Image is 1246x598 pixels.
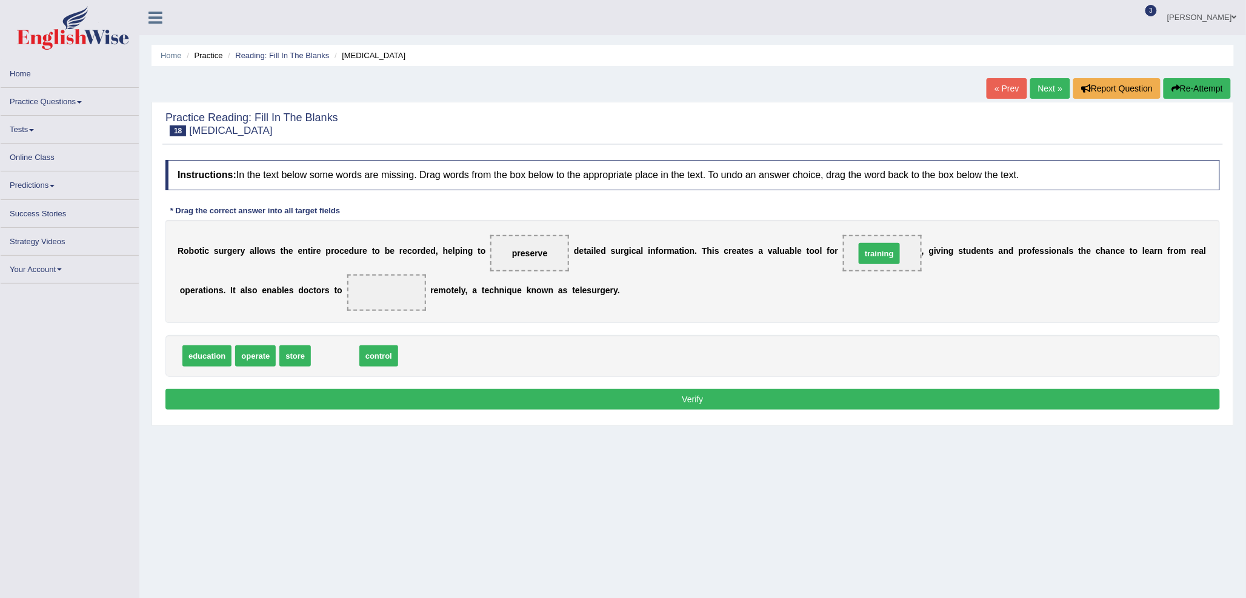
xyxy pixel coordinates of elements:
span: education [182,345,232,367]
b: e [426,246,431,256]
b: p [326,246,331,256]
b: c [339,246,344,256]
b: h [283,246,288,256]
b: t [372,246,375,256]
b: o [658,246,664,256]
b: o [446,285,451,295]
b: i [941,246,944,256]
b: l [1142,246,1145,256]
b: d [349,246,355,256]
b: t [584,246,587,256]
b: o [304,285,309,295]
b: e [434,285,439,295]
b: l [245,285,247,295]
b: o [208,285,214,295]
b: n [1158,246,1163,256]
b: q [507,285,512,295]
b: r [1154,246,1158,256]
b: m [1179,246,1186,256]
b: r [399,246,402,256]
b: s [214,246,219,256]
b: s [247,285,252,295]
b: l [257,246,259,256]
a: Your Account [1,256,139,279]
b: s [271,246,276,256]
b: e [448,246,453,256]
b: o [337,285,342,295]
b: o [684,246,690,256]
b: k [527,285,531,295]
b: d [298,285,304,295]
b: b [277,285,282,295]
b: n [548,285,554,295]
b: l [459,285,461,295]
b: c [724,246,729,256]
b: m [667,246,675,256]
span: 3 [1145,5,1158,16]
b: p [185,285,190,295]
b: r [418,246,421,256]
a: Next » [1030,78,1070,99]
b: f [656,246,659,256]
b: u [354,246,359,256]
b: R [178,246,184,256]
b: t [1130,246,1133,256]
b: o [1027,246,1033,256]
b: l [255,246,257,256]
b: e [579,246,584,256]
b: p [1019,246,1024,256]
b: g [624,246,630,256]
a: Home [161,51,182,60]
b: t [281,246,284,256]
b: s [325,285,330,295]
b: a [1062,246,1067,256]
b: n [213,285,219,295]
b: g [948,246,954,256]
b: d [601,246,606,256]
b: r [1024,246,1027,256]
b: r [729,246,732,256]
a: Practice Questions [1,88,139,111]
b: r [359,246,362,256]
b: o [335,246,340,256]
b: a [785,246,790,256]
h4: In the text below some words are missing. Drag words from the box below to the appropriate place ... [165,160,1220,190]
b: u [616,246,621,256]
b: t [742,246,745,256]
b: n [1111,246,1116,256]
b: i [206,285,208,295]
span: training [859,243,900,264]
button: Verify [165,389,1220,410]
b: r [1170,246,1173,256]
b: e [232,246,237,256]
b: n [302,246,308,256]
b: e [744,246,749,256]
small: [MEDICAL_DATA] [189,125,272,136]
b: n [267,285,272,295]
a: Tests [1,116,139,139]
b: a [558,285,563,295]
b: s [1044,246,1049,256]
h2: Practice Reading: Fill In The Blanks [165,112,338,136]
b: t [335,285,338,295]
a: Online Class [1,144,139,167]
b: i [504,285,507,295]
b: v [768,246,773,256]
b: o [375,246,381,256]
b: d [574,246,579,256]
b: t [573,285,576,295]
b: r [195,285,198,295]
b: c [631,246,636,256]
b: a [1199,246,1204,256]
b: u [591,285,597,295]
b: g [468,246,473,256]
b: c [1096,246,1101,256]
b: o [536,285,542,295]
b: o [1051,246,1057,256]
b: t [308,246,311,256]
b: y [613,285,618,295]
span: control [359,345,398,367]
b: d [971,246,977,256]
b: t [203,285,206,295]
b: a [999,246,1004,256]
